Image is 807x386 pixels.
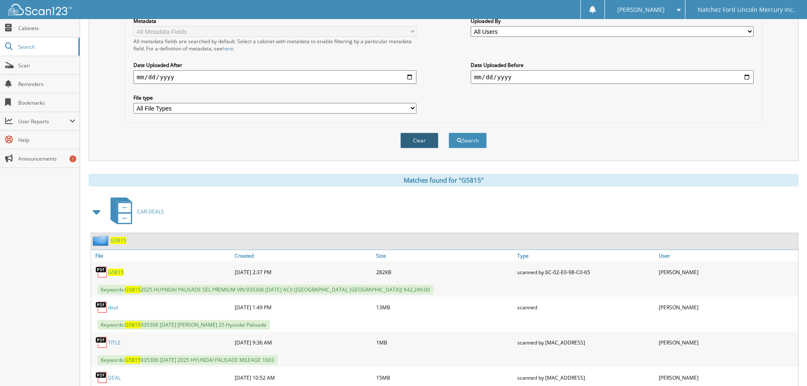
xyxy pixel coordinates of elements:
a: here [222,45,233,52]
a: deal [108,304,118,311]
span: G5815 [125,286,141,293]
span: Help [18,136,75,144]
span: Cabinets [18,25,75,32]
div: [PERSON_NAME] [657,299,798,316]
label: File type [133,94,416,101]
span: Keywords: 2025 HUYNDAI PALISADE SEL PREMIUM VIN:935306 [DATE] ACV ([GEOGRAPHIC_DATA], [GEOGRAPHIC... [97,285,433,294]
button: Clear [400,133,438,148]
label: Uploaded By [471,17,754,25]
span: Reminders [18,81,75,88]
label: Metadata [133,17,416,25]
a: G5815 [108,269,124,276]
img: PDF.png [95,336,108,349]
button: Search [449,133,487,148]
div: [PERSON_NAME] [657,334,798,351]
div: Matches found for "G5815" [89,174,799,186]
span: Search [18,43,74,50]
div: scanned by [MAC_ADDRESS] [515,334,657,351]
div: scanned by [MAC_ADDRESS] [515,369,657,386]
span: G5815 [125,356,141,364]
span: [PERSON_NAME] [617,7,665,12]
div: [DATE] 9:36 AM [233,334,374,351]
a: Size [374,250,516,261]
div: [DATE] 2:37 PM [233,264,374,280]
img: PDF.png [95,266,108,278]
div: scanned [515,299,657,316]
div: [PERSON_NAME] [657,264,798,280]
div: scanned by 6C-02-E0-98-C0-65 [515,264,657,280]
a: DEAL [108,374,121,381]
img: folder2.png [93,235,111,246]
span: Announcements [18,155,75,162]
span: Keywords: 935306 [DATE] 2025 HYUNDAI PALISADE MILEAGE 1603 [97,355,277,365]
div: [DATE] 1:49 PM [233,299,374,316]
div: All metadata fields are searched by default. Select a cabinet with metadata to enable filtering b... [133,38,416,52]
a: G5815 [111,237,126,244]
a: Created [233,250,374,261]
label: Date Uploaded Before [471,61,754,69]
div: 1MB [374,334,516,351]
input: start [133,70,416,84]
img: PDF.png [95,301,108,314]
input: end [471,70,754,84]
span: Bookmarks [18,99,75,106]
div: 282KB [374,264,516,280]
span: Natchez Ford Lincoln Mercury Inc. [698,7,795,12]
a: CAR DEALS [105,195,164,228]
a: File [91,250,233,261]
span: Keywords: 935306 [DATE] [PERSON_NAME] 25 Hyundai Palisade [97,320,270,330]
span: CAR DEALS [137,208,164,215]
a: User [657,250,798,261]
img: scan123-logo-white.svg [8,4,72,15]
div: [DATE] 10:52 AM [233,369,374,386]
img: PDF.png [95,371,108,384]
span: Scan [18,62,75,69]
a: TITLE [108,339,121,346]
div: 1 [69,156,76,162]
div: 13MB [374,299,516,316]
label: Date Uploaded After [133,61,416,69]
span: G5815 [125,321,141,328]
a: Type [515,250,657,261]
div: 15MB [374,369,516,386]
span: User Reports [18,118,69,125]
div: [PERSON_NAME] [657,369,798,386]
